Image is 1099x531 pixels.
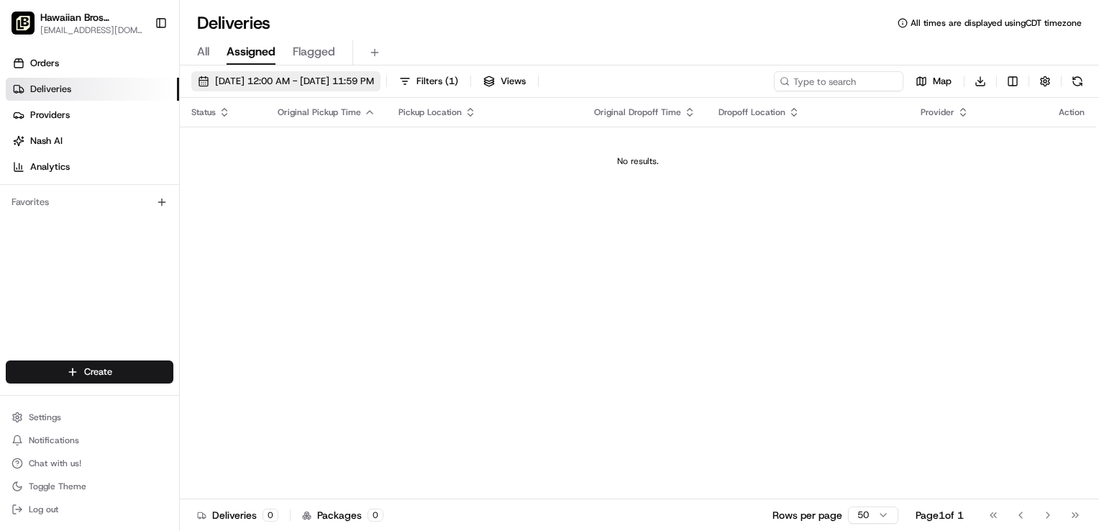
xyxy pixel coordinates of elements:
div: Start new chat [49,137,236,152]
span: Knowledge Base [29,209,110,223]
span: API Documentation [136,209,231,223]
img: Hawaiian Bros (Lee's Summit MO) [12,12,35,35]
span: Settings [29,412,61,423]
button: Hawaiian Bros ([PERSON_NAME] Summit MO) [40,10,143,24]
div: 0 [263,509,278,522]
a: Powered byPylon [101,243,174,255]
p: Welcome 👋 [14,58,262,81]
div: 💻 [122,210,133,222]
span: Dropoff Location [719,106,785,118]
span: All [197,43,209,60]
input: Type to search [774,71,903,91]
span: Nash AI [30,135,63,147]
span: Original Pickup Time [278,106,361,118]
button: Toggle Theme [6,476,173,496]
span: Create [84,366,112,378]
span: Chat with us! [29,458,81,469]
span: [DATE] 12:00 AM - [DATE] 11:59 PM [215,75,374,88]
span: All times are displayed using CDT timezone [911,17,1082,29]
span: Provider [921,106,954,118]
span: Pickup Location [398,106,462,118]
button: Start new chat [245,142,262,159]
span: Status [191,106,216,118]
button: Views [477,71,532,91]
button: Filters(1) [393,71,465,91]
button: Create [6,360,173,383]
h1: Deliveries [197,12,270,35]
p: Rows per page [772,508,842,522]
a: 💻API Documentation [116,203,237,229]
div: Deliveries [197,508,278,522]
span: Deliveries [30,83,71,96]
div: Packages [302,508,383,522]
span: Filters [416,75,458,88]
span: Flagged [293,43,335,60]
button: Refresh [1067,71,1087,91]
div: 📗 [14,210,26,222]
a: Nash AI [6,130,179,153]
div: Favorites [6,191,173,214]
img: 1736555255976-a54dd68f-1ca7-489b-9aae-adbdc363a1c4 [14,137,40,163]
button: Chat with us! [6,453,173,473]
span: Pylon [143,244,174,255]
span: Notifications [29,435,79,446]
div: No results. [186,155,1090,167]
span: Log out [29,504,58,515]
span: Analytics [30,160,70,173]
a: Providers [6,104,179,127]
a: Deliveries [6,78,179,101]
button: Notifications [6,430,173,450]
span: Views [501,75,526,88]
button: Log out [6,499,173,519]
span: Providers [30,109,70,122]
span: Map [933,75,952,88]
img: Nash [14,14,43,43]
div: 0 [368,509,383,522]
a: 📗Knowledge Base [9,203,116,229]
div: We're available if you need us! [49,152,182,163]
div: Action [1059,106,1085,118]
div: Page 1 of 1 [916,508,964,522]
a: Analytics [6,155,179,178]
span: ( 1 ) [445,75,458,88]
button: Hawaiian Bros (Lee's Summit MO)Hawaiian Bros ([PERSON_NAME] Summit MO)[EMAIL_ADDRESS][DOMAIN_NAME] [6,6,149,40]
span: Assigned [227,43,275,60]
span: Orders [30,57,59,70]
button: Map [909,71,958,91]
button: [DATE] 12:00 AM - [DATE] 11:59 PM [191,71,380,91]
input: Clear [37,93,237,108]
span: Original Dropoff Time [594,106,681,118]
button: [EMAIL_ADDRESS][DOMAIN_NAME] [40,24,143,36]
button: Settings [6,407,173,427]
a: Orders [6,52,179,75]
span: Toggle Theme [29,481,86,492]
